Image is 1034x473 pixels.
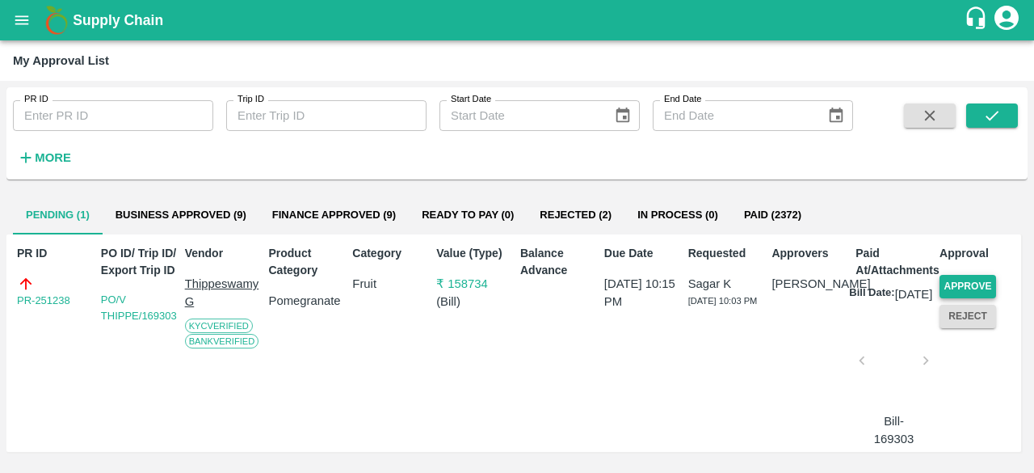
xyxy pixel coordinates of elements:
label: PR ID [24,93,48,106]
span: [DATE] 10:03 PM [688,296,758,306]
b: Supply Chain [73,12,163,28]
p: Paid At/Attachments [855,245,933,279]
p: Due Date [604,245,682,262]
button: Finance Approved (9) [259,196,409,234]
p: Pomegranate [268,292,346,310]
p: Thippeswamy G [185,275,263,311]
p: ₹ 158734 [436,275,514,293]
span: KYC Verified [185,319,253,333]
label: End Date [664,93,701,106]
p: Product Category [268,245,346,279]
a: PO/V THIPPE/169303 [101,294,177,322]
input: Enter Trip ID [226,100,427,131]
p: Approval [939,245,1017,262]
button: More [13,144,75,171]
button: Approve [939,275,996,298]
a: Supply Chain [73,9,964,32]
button: open drawer [3,2,40,39]
span: Bank Verified [185,334,259,348]
p: Approvers [771,245,849,262]
button: Ready To Pay (0) [409,196,527,234]
p: Bill-169303 [868,412,919,449]
button: Choose date [607,100,638,131]
button: Reject [939,305,996,328]
button: In Process (0) [624,196,731,234]
a: PR-251238 [17,293,70,309]
p: Value (Type) [436,245,514,262]
p: Sagar K [688,275,766,293]
img: logo [40,4,73,36]
button: Choose date [821,100,851,131]
p: Category [352,245,430,262]
p: [PERSON_NAME] [771,275,849,293]
p: PR ID [17,245,95,262]
button: Paid (2372) [731,196,814,234]
p: [DATE] 10:15 PM [604,275,682,311]
div: account of current user [992,3,1021,37]
p: Balance Advance [520,245,598,279]
p: Bill Date: [849,285,894,303]
div: customer-support [964,6,992,35]
p: ( Bill ) [436,293,514,310]
button: Business Approved (9) [103,196,259,234]
button: Rejected (2) [527,196,624,234]
input: Enter PR ID [13,100,213,131]
p: Fruit [352,275,430,293]
input: End Date [653,100,814,131]
p: Vendor [185,245,263,262]
label: Trip ID [237,93,264,106]
button: Pending (1) [13,196,103,234]
p: Requested [688,245,766,262]
div: My Approval List [13,50,109,71]
input: Start Date [439,100,601,131]
p: [DATE] [895,285,933,303]
strong: More [35,151,71,164]
p: PO ID/ Trip ID/ Export Trip ID [101,245,179,279]
label: Start Date [451,93,491,106]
